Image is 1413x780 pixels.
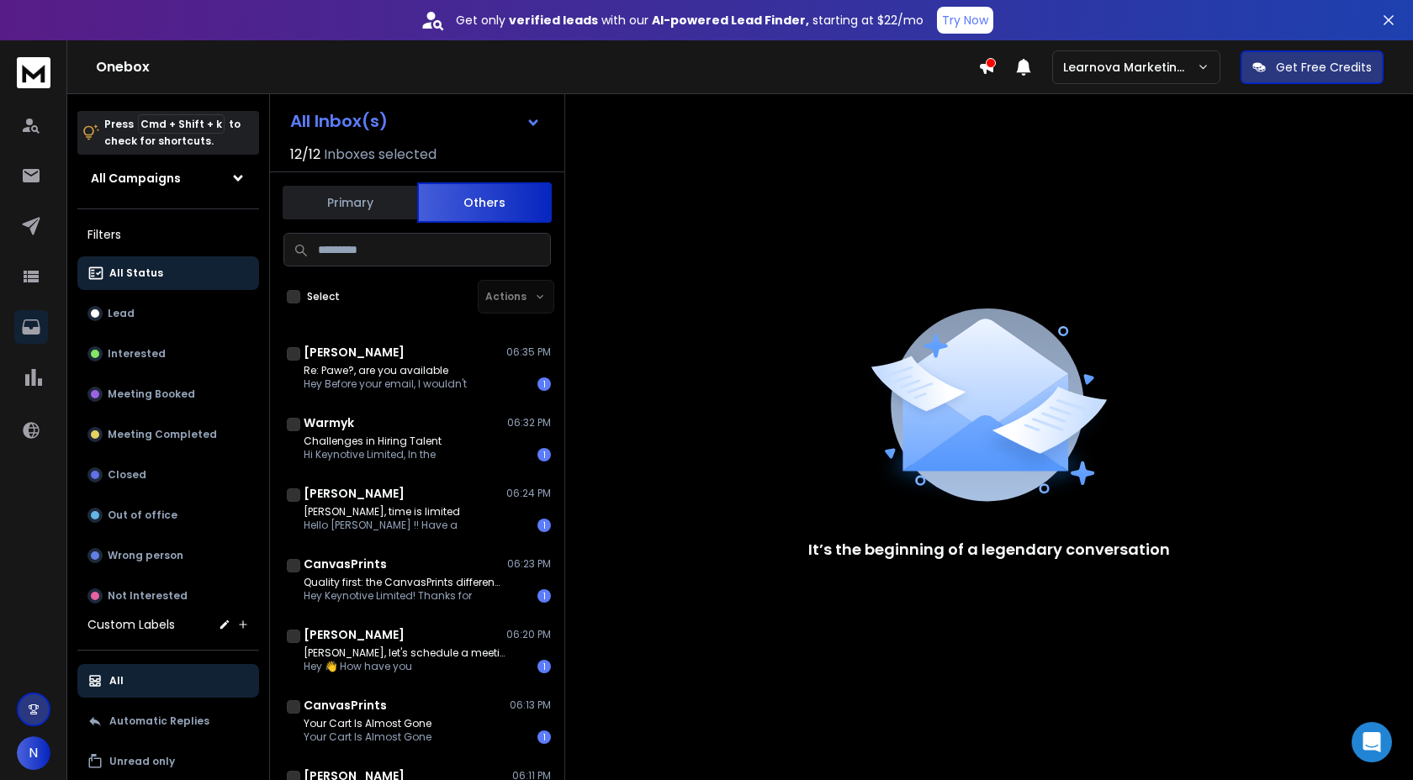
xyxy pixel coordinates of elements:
[87,616,175,633] h3: Custom Labels
[537,660,551,673] div: 1
[1352,722,1392,762] div: Open Intercom Messenger
[1063,59,1197,76] p: Learnova Marketing Emails
[652,12,809,29] strong: AI-powered Lead Finder,
[77,337,259,371] button: Interested
[304,730,431,744] p: Your Cart Is Almost Gone
[304,448,442,461] p: Hi Keynotive Limited, In the
[290,145,320,165] span: 12 / 12
[304,717,431,730] p: Your Cart Is Almost Gone
[108,347,166,361] p: Interested
[324,145,437,165] h3: Inboxes selected
[17,57,50,88] img: logo
[537,589,551,603] div: 1
[537,730,551,744] div: 1
[77,539,259,572] button: Wrong person
[108,428,217,441] p: Meeting Completed
[304,556,387,572] h1: CanvasPrints
[507,416,551,430] p: 06:32 PM
[108,549,183,562] p: Wrong person
[456,12,923,29] p: Get only with our starting at $22/mo
[1276,59,1372,76] p: Get Free Credits
[304,344,405,361] h1: [PERSON_NAME]
[304,505,460,519] p: [PERSON_NAME], time is limited
[109,266,163,280] p: All Status
[937,7,993,34] button: Try Now
[77,458,259,492] button: Closed
[108,509,177,522] p: Out of office
[109,674,124,688] p: All
[77,161,259,195] button: All Campaigns
[304,646,505,660] p: [PERSON_NAME], let's schedule a meeting
[509,12,598,29] strong: verified leads
[304,364,467,377] p: Re: Pawe?, are you available
[304,519,460,532] p: Hello [PERSON_NAME] !! Have a
[108,589,188,603] p: Not Interested
[304,697,387,714] h1: CanvasPrints
[96,57,978,77] h1: Onebox
[17,736,50,770] button: N
[506,345,551,359] p: 06:35 PM
[304,626,405,643] h1: [PERSON_NAME]
[417,182,552,223] button: Others
[138,114,225,134] span: Cmd + Shift + k
[506,487,551,500] p: 06:24 PM
[808,538,1170,561] p: It’s the beginning of a legendary conversation
[537,448,551,461] div: 1
[507,557,551,571] p: 06:23 PM
[942,12,988,29] p: Try Now
[108,307,135,320] p: Lead
[304,377,467,391] p: Hey Before your email, I wouldn't
[277,104,554,138] button: All Inbox(s)
[91,170,181,187] h1: All Campaigns
[109,714,209,728] p: Automatic Replies
[77,256,259,290] button: All Status
[77,664,259,698] button: All
[304,660,505,673] p: Hey 👋 How have you
[108,387,195,401] p: Meeting Booked
[290,113,388,129] h1: All Inbox(s)
[109,755,175,768] p: Unread only
[304,485,405,502] h1: [PERSON_NAME]
[304,589,505,603] p: Hey Keynotive Limited! Thanks for
[77,377,259,411] button: Meeting Booked
[304,435,442,448] p: Challenges in Hiring Talent
[537,519,551,532] div: 1
[77,498,259,532] button: Out of office
[1241,50,1384,84] button: Get Free Credits
[537,377,551,391] div: 1
[108,468,146,482] p: Closed
[77,297,259,330] button: Lead
[506,628,551,641] p: 06:20 PM
[283,184,417,221] button: Primary
[77,223,259,246] h3: Filters
[104,116,241,150] p: Press to check for shortcuts.
[77,579,259,613] button: Not Interested
[77,418,259,451] button: Meeting Completed
[77,704,259,738] button: Automatic Replies
[304,414,354,431] h1: Warmyk
[304,576,505,589] p: Quality first: the CanvasPrints difference
[77,745,259,778] button: Unread only
[510,698,551,712] p: 06:13 PM
[307,290,340,303] label: Select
